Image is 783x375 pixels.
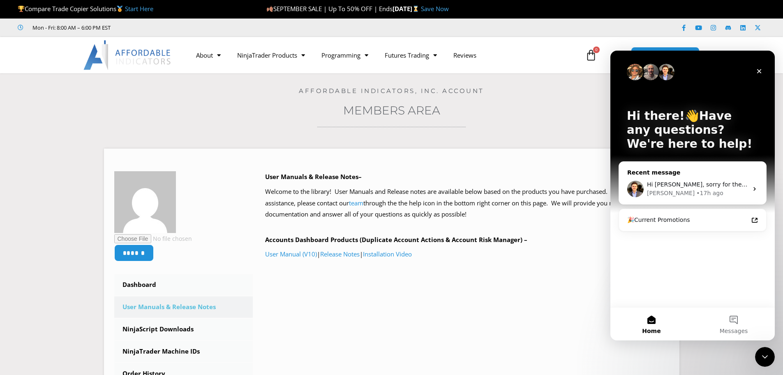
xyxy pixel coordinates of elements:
[114,171,176,233] img: 929d569166cf1830a75b326264848cd7d4a207fa1233afa1746c2be3c958da89
[114,341,253,362] a: NinjaTrader Machine IDs
[229,46,313,65] a: NinjaTrader Products
[117,6,123,12] img: 🥇
[125,5,153,13] a: Start Here
[631,47,700,64] a: MEMBERS AREA
[393,5,421,13] strong: [DATE]
[32,277,50,283] span: Home
[343,103,440,117] a: Members Area
[114,274,253,296] a: Dashboard
[755,347,775,367] iframe: Intercom live chat
[320,250,360,258] a: Release Notes
[114,319,253,340] a: NinjaScript Downloads
[266,5,393,13] span: SEPTEMBER SALE | Up To 50% OFF | Ends
[18,5,153,13] span: Compare Trade Copier Solutions
[141,13,156,28] div: Close
[17,165,138,174] div: 🎉Current Promotions
[37,130,738,137] span: Hi [PERSON_NAME], sorry for the delayed reply we have been swamped with people reaching out. Are ...
[267,6,273,12] img: 🍂
[109,277,138,283] span: Messages
[445,46,485,65] a: Reviews
[122,23,245,32] iframe: Customer reviews powered by Trustpilot
[18,6,24,12] img: 🏆
[265,172,362,181] b: User Manuals & Release Notes–
[82,257,164,290] button: Messages
[114,296,253,318] a: User Manuals & Release Notes
[349,199,363,207] a: team
[610,51,775,340] iframe: Intercom live chat
[12,162,152,177] a: 🎉Current Promotions
[593,47,600,53] span: 0
[86,138,113,147] div: • 17h ago
[37,138,84,147] div: [PERSON_NAME]
[363,250,412,258] a: Installation Video
[421,5,449,13] a: Save Now
[376,46,445,65] a: Futures Trading
[83,40,172,70] img: LogoAI | Affordable Indicators – NinjaTrader
[30,23,111,33] span: Mon - Fri: 8:00 AM – 6:00 PM EST
[573,43,609,67] a: 0
[188,46,229,65] a: About
[413,6,419,12] img: ⌛
[265,250,317,258] a: User Manual (V10)
[188,46,576,65] nav: Menu
[299,87,484,95] a: Affordable Indicators, Inc. Account
[265,186,669,221] p: Welcome to the library! User Manuals and Release notes are available below based on the products ...
[265,235,527,244] b: Accounts Dashboard Products (Duplicate Account Actions & Account Risk Manager) –
[313,46,376,65] a: Programming
[265,249,669,260] p: | |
